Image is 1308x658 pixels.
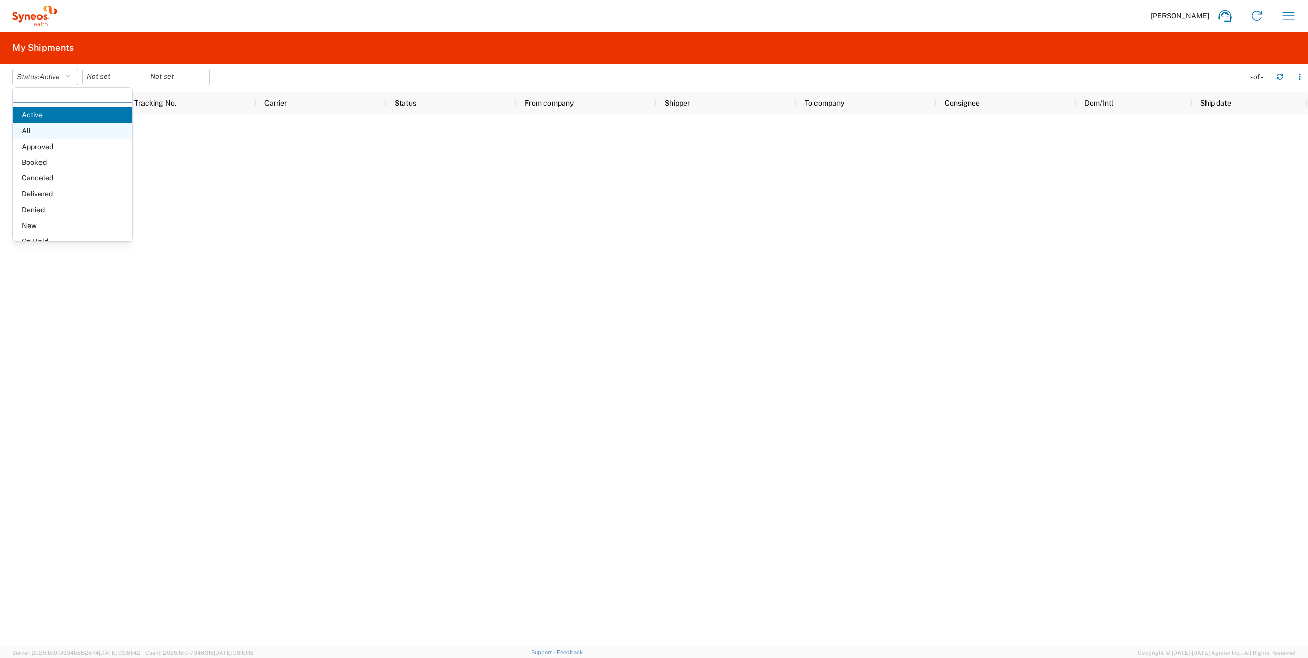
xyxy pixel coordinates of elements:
[264,99,287,107] span: Carrier
[805,99,844,107] span: To company
[13,123,132,139] span: All
[531,649,557,655] a: Support
[395,99,416,107] span: Status
[13,202,132,218] span: Denied
[945,99,980,107] span: Consignee
[12,69,78,85] button: Status:Active
[13,186,132,202] span: Delivered
[12,650,140,656] span: Server: 2025.18.0-9334b682874
[665,99,690,107] span: Shipper
[13,155,132,171] span: Booked
[214,650,254,656] span: [DATE] 08:10:16
[1200,99,1231,107] span: Ship date
[13,170,132,186] span: Canceled
[146,69,209,85] input: Not set
[1138,648,1296,657] span: Copyright © [DATE]-[DATE] Agistix Inc., All Rights Reserved
[557,649,583,655] a: Feedback
[1085,99,1113,107] span: Dom/Intl
[13,234,132,250] span: On Hold
[12,42,74,54] h2: My Shipments
[134,99,176,107] span: Tracking No.
[83,69,146,85] input: Not set
[13,218,132,234] span: New
[13,107,132,123] span: Active
[525,99,574,107] span: From company
[99,650,140,656] span: [DATE] 09:51:42
[1151,11,1209,20] span: [PERSON_NAME]
[39,73,60,81] span: Active
[145,650,254,656] span: Client: 2025.18.0-7346316
[13,139,132,155] span: Approved
[1250,72,1268,81] div: - of -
